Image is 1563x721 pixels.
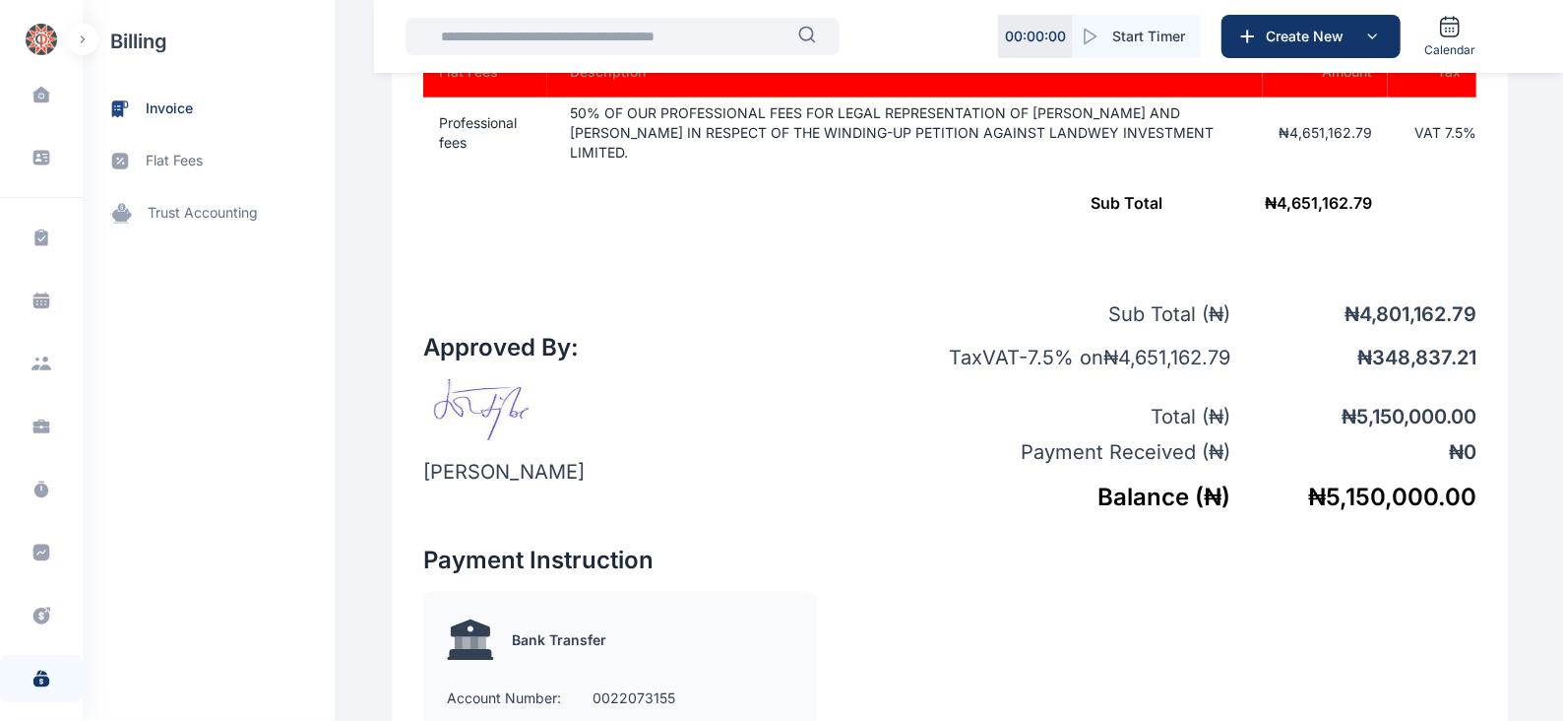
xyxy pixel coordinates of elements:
[423,458,585,486] p: [PERSON_NAME]
[83,83,335,135] a: invoice
[1424,42,1475,58] span: Calendar
[148,203,258,224] span: trust accounting
[1005,27,1066,46] p: 00 : 00 : 00
[1416,7,1483,66] a: Calendar
[423,332,585,363] h2: Approved By:
[886,482,1230,513] h5: Balance ( ₦ )
[146,98,193,119] span: invoice
[1230,344,1476,371] p: ₦ 348,837.21
[146,151,203,171] span: flat fees
[423,379,549,442] img: signature
[423,98,547,168] td: Professional fees
[83,135,335,187] a: flat fees
[1221,15,1401,58] button: Create New
[1112,27,1185,46] span: Start Timer
[1230,403,1476,430] p: ₦ 5,150,000.00
[447,688,561,708] p: Account Number:
[1230,300,1476,328] p: ₦ 4,801,162.79
[1230,438,1476,466] p: ₦ 0
[1230,482,1476,513] h5: ₦ 5,150,000.00
[1091,193,1162,213] span: Sub Total
[886,403,1230,430] p: Total ( ₦ )
[423,168,1388,237] td: ₦ 4,651,162.79
[1263,98,1388,168] td: ₦4,651,162.79
[593,688,675,708] p: 0022073155
[1388,98,1476,168] td: VAT 7.5 %
[886,344,1230,371] p: Tax VAT - 7.5 % on ₦ 4,651,162.79
[423,545,950,576] h2: Payment Instruction
[512,630,606,650] p: Bank Transfer
[886,438,1230,466] p: Payment Received ( ₦ )
[1073,15,1201,58] button: Start Timer
[886,300,1230,328] p: Sub Total ( ₦ )
[547,98,1263,168] td: 50% OF OUR PROFESSIONAL FEES FOR LEGAL REPRESENTATION OF [PERSON_NAME] AND [PERSON_NAME] IN RESPE...
[1258,27,1360,46] span: Create New
[83,187,335,239] a: trust accounting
